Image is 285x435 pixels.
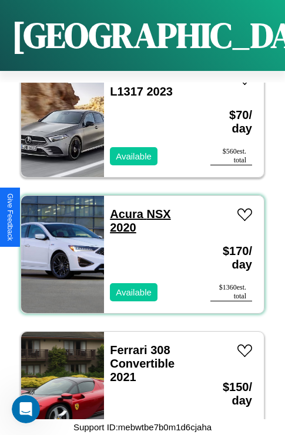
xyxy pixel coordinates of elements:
[110,208,170,234] a: Acura NSX 2020
[210,369,252,419] h3: $ 150 / day
[110,72,173,98] a: Mercedes L1317 2023
[6,193,14,241] div: Give Feedback
[210,147,252,165] div: $ 560 est. total
[210,283,252,301] div: $ 1360 est. total
[12,395,40,423] iframe: Intercom live chat
[73,419,212,435] p: Support ID: mebwtbe7b0m1d6cjaha
[116,148,152,164] p: Available
[116,284,152,300] p: Available
[110,344,175,383] a: Ferrari 308 Convertible 2021
[210,233,252,283] h3: $ 170 / day
[210,97,252,147] h3: $ 70 / day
